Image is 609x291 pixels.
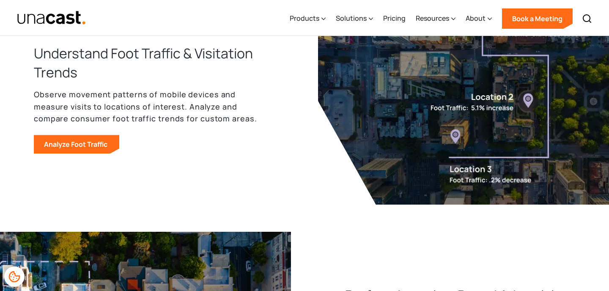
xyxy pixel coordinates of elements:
[290,1,326,36] div: Products
[17,11,86,25] a: home
[383,1,406,36] a: Pricing
[4,266,25,287] div: Cookie Preferences
[34,135,119,154] a: Analyze Foot Traffic
[582,14,592,24] img: Search icon
[336,1,373,36] div: Solutions
[466,13,486,23] div: About
[466,1,492,36] div: About
[34,88,264,125] p: Observe movement patterns of mobile devices and measure visits to locations of interest. Analyze ...
[416,1,455,36] div: Resources
[290,13,319,23] div: Products
[17,11,86,25] img: Unacast text logo
[34,44,264,81] h3: Understand Foot Traffic & Visitation Trends
[336,13,367,23] div: Solutions
[502,8,573,29] a: Book a Meeting
[416,13,449,23] div: Resources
